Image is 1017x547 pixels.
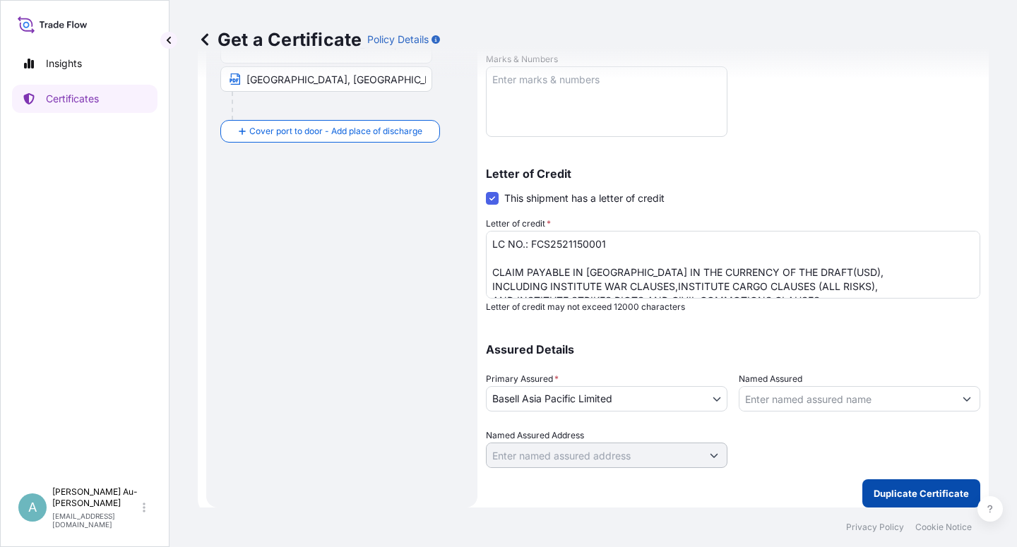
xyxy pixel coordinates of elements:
span: Basell Asia Pacific Limited [492,392,612,406]
button: Cover port to door - Add place of discharge [220,120,440,143]
input: Named Assured Address [487,443,701,468]
p: [PERSON_NAME] Au-[PERSON_NAME] [52,486,140,509]
p: Policy Details [367,32,429,47]
a: Certificates [12,85,157,113]
span: A [28,500,37,515]
span: Cover port to door - Add place of discharge [249,124,422,138]
p: Insights [46,56,82,71]
button: Show suggestions [701,443,727,468]
label: Named Assured [739,372,802,386]
label: Letter of credit [486,217,551,231]
input: Text to appear on certificate [220,66,432,92]
label: Named Assured Address [486,428,584,443]
a: Insights [12,49,157,78]
span: This shipment has a letter of credit [504,191,665,205]
p: Assured Details [486,344,980,355]
span: Primary Assured [486,372,559,386]
button: Duplicate Certificate [862,479,980,507]
input: Assured Name [739,386,954,411]
button: Show suggestions [954,386,980,411]
p: Letter of credit may not exceed 12000 characters [486,301,980,313]
p: Letter of Credit [486,168,980,179]
a: Cookie Notice [915,522,972,533]
p: Certificates [46,92,99,106]
button: Basell Asia Pacific Limited [486,386,727,411]
p: [EMAIL_ADDRESS][DOMAIN_NAME] [52,512,140,529]
p: Get a Certificate [198,28,362,51]
p: Duplicate Certificate [874,486,969,500]
a: Privacy Policy [846,522,904,533]
textarea: LC NO.: FCS2521150001 CLAIM PAYABLE IN [GEOGRAPHIC_DATA] IN THE CURRENCY OF THE DRAFT(USD), INCLU... [486,231,980,299]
